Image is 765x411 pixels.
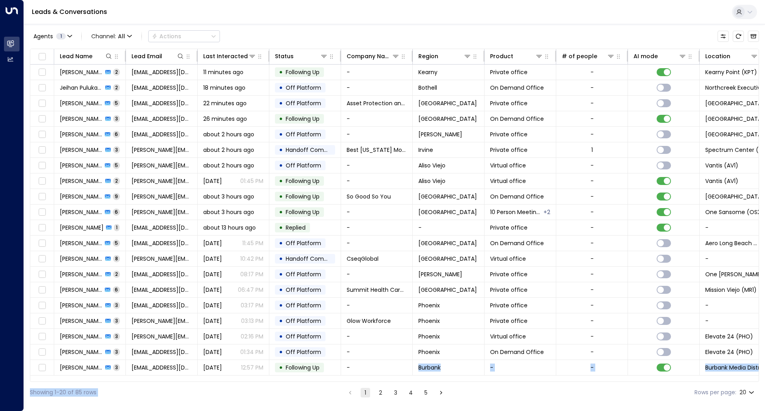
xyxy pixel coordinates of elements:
div: Region [418,51,438,61]
span: 3 [113,302,120,309]
div: • [279,345,283,359]
span: Michael Staff [60,99,102,107]
span: 26 minutes ago [203,115,247,123]
span: Agents [33,33,53,39]
td: - [341,65,413,80]
span: 6 [113,286,120,293]
span: 1 [114,224,120,231]
span: 10 Person Meeting Room [490,208,543,216]
span: goteamrach@gmail.com [131,239,192,247]
span: Toggle select row [37,83,47,93]
span: Aero Long Beach (KIL) [705,239,758,247]
span: 11 minutes ago [203,68,243,76]
div: - [590,68,594,76]
span: On Demand Office [490,193,544,201]
span: Jeihan Pulukadang [60,84,103,92]
span: engjoshua222@gmail.com [131,301,192,309]
span: Toggle select row [37,301,47,311]
span: Toggle select row [37,192,47,202]
button: Channel:All [88,31,135,42]
div: Location [705,51,730,61]
div: Lead Name [60,51,92,61]
div: • [279,190,283,203]
div: # of people [562,51,597,61]
span: 3 [113,348,120,355]
p: 01:34 PM [240,348,263,356]
span: Autumn Smith [60,224,104,232]
span: Panorama City [418,193,477,201]
span: Off Platform [286,332,321,340]
span: CseqGlobal [347,255,379,263]
span: Matt Harrison [60,161,102,169]
span: Private office [490,68,528,76]
span: Toggle select row [37,238,47,248]
span: Aliso Viejo [418,161,445,169]
span: about 3 hours ago [203,208,254,216]
span: Honolulu [418,99,477,107]
span: Best California Movers [347,146,407,154]
span: So Good So You [347,193,391,201]
span: Bothell [418,84,437,92]
div: Actions [152,33,181,40]
span: Off Platform [286,130,321,138]
span: Virtual office [490,177,526,185]
span: 18 minutes ago [203,84,245,92]
span: Toggle select row [37,145,47,155]
span: 2 [113,271,120,277]
span: 5 [113,100,120,106]
p: 06:47 PM [238,286,263,294]
span: Off Platform [286,286,321,294]
span: Glow Workforce [347,317,391,325]
span: Toggle select row [37,98,47,108]
div: • [279,299,283,312]
span: Asset Protection and Security Services L.P. [347,99,407,107]
div: Product [490,51,543,61]
span: Henderson [418,130,462,138]
td: - [341,298,413,313]
p: 08:17 PM [240,270,263,278]
span: Channel: [88,31,135,42]
label: Rows per page: [694,388,736,397]
span: Harry Everett [60,270,103,278]
span: about 3 hours ago [203,193,254,201]
div: 10 Person Meeting Room - City View,Virtual office [543,208,550,216]
span: c.turner@glowworkforce.com [131,317,192,325]
td: - [341,329,413,344]
div: - [590,208,594,216]
span: Aug 28, 2025 [203,177,222,185]
div: - [590,364,594,372]
div: Lead Email [131,51,184,61]
span: Brenda Cruz [60,332,103,340]
button: Go to page 2 [376,388,385,397]
span: alfonso@sogoodsoyou.com [131,193,192,201]
span: On Demand Office [490,239,544,247]
span: Off Platform [286,84,321,92]
span: Kate Yanshina [60,146,103,154]
span: Vantis (AV1) [705,177,738,185]
div: - [590,177,594,185]
span: Phoenix [418,317,440,325]
span: Following Up [286,177,320,185]
div: Location [705,51,758,61]
span: about 2 hours ago [203,161,254,169]
span: Private office [490,146,528,154]
span: Toggle select row [37,223,47,233]
span: Mission Viejo [418,286,477,294]
div: - [590,193,594,201]
td: - [341,173,413,189]
a: Leads & Conversations [32,7,107,16]
span: Thomas Kehler [60,208,102,216]
span: about 2 hours ago [203,146,254,154]
span: 1 [56,33,66,39]
span: Yesterday [203,270,222,278]
span: Yesterday [203,239,222,247]
button: Actions [148,30,220,42]
span: Following Up [286,68,320,76]
button: Customize [718,31,729,42]
span: about 2 hours ago [203,130,254,138]
span: rayan+1@getuniti.com [131,68,192,76]
div: - [590,301,594,309]
span: Yesterday [203,286,222,294]
div: • [279,112,283,126]
div: 20 [739,387,756,398]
